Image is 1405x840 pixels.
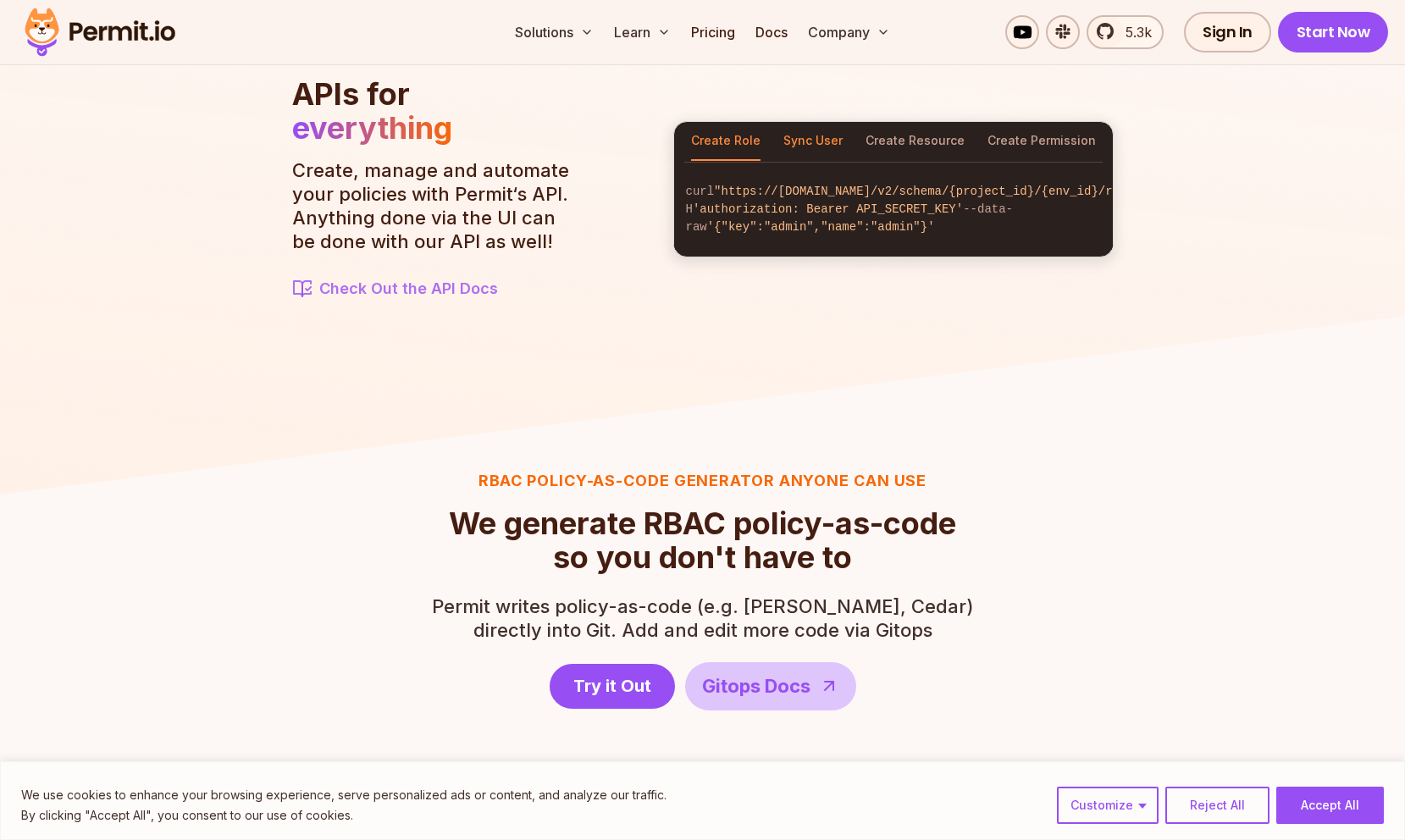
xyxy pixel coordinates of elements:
button: Customize [1057,787,1159,824]
button: Create Permission [987,122,1096,161]
a: Sign In [1184,12,1271,52]
a: 5.3k [1087,15,1164,49]
span: Try it Out [573,674,651,698]
span: 5.3k [1115,22,1152,42]
span: We generate RBAC policy-as-code [449,506,956,540]
h3: RBAC Policy-as-code generator anyone can use [432,469,974,493]
a: Pricing [684,15,742,49]
button: Solutions [508,15,600,49]
span: "https://[DOMAIN_NAME]/v2/schema/{project_id}/{env_id}/roles" [714,185,1148,198]
span: everything [292,109,452,146]
span: 'authorization: Bearer API_SECRET_KEY' [693,202,963,216]
button: Create Resource [866,122,965,161]
a: Docs [749,15,794,49]
span: '{"key":"admin","name":"admin"}' [707,220,935,234]
span: Gitops Docs [702,672,810,700]
button: Reject All [1165,787,1269,824]
img: Permit logo [17,3,183,61]
a: Start Now [1278,12,1389,52]
button: Create Role [691,122,761,161]
span: Check Out the API Docs [319,277,498,301]
p: We use cookies to enhance your browsing experience, serve personalized ads or content, and analyz... [21,785,667,805]
p: directly into Git. Add and edit more code via Gitops [432,594,974,642]
button: Sync User [783,122,843,161]
button: Learn [607,15,678,49]
a: Gitops Docs [685,662,856,710]
a: Try it Out [550,664,675,709]
p: By clicking "Accept All", you consent to our use of cookies. [21,805,667,826]
button: Accept All [1276,787,1384,824]
h2: so you don't have to [449,506,956,574]
button: Company [801,15,897,49]
span: Permit writes policy-as-code (e.g. [PERSON_NAME], Cedar) [432,594,974,618]
a: Check Out the API Docs [292,277,580,301]
span: APIs for [292,75,410,113]
p: Create, manage and automate your policies with Permit‘s API. Anything done via the UI can be done... [292,158,580,253]
code: curl -H --data-raw [674,169,1113,250]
